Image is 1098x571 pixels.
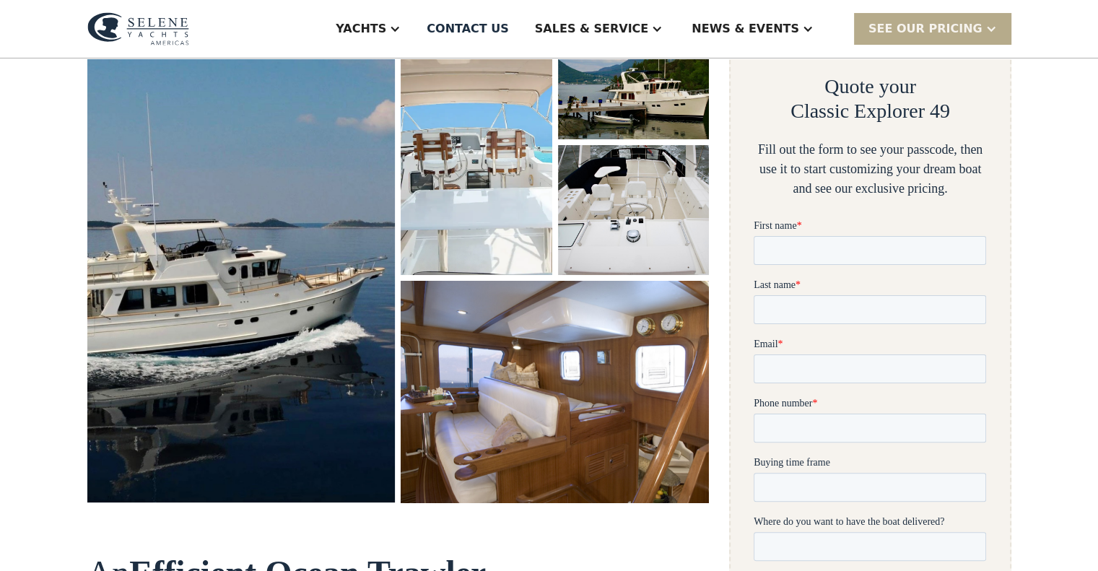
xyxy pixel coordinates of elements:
[558,9,710,139] a: open lightbox
[336,20,386,38] div: Yachts
[87,12,189,45] img: logo
[558,145,710,275] a: open lightbox
[401,281,709,502] a: open lightbox
[754,140,986,199] div: Fill out the form to see your passcode, then use it to start customizing your dream boat and see ...
[87,9,396,502] img: 50 foot motor yacht
[1,540,225,565] span: We respect your time - only the good stuff, never spam.
[87,9,396,502] a: open lightbox
[427,20,509,38] div: Contact US
[824,74,916,99] h2: Quote your
[692,20,799,38] div: News & EVENTS
[854,13,1011,44] div: SEE Our Pricing
[401,9,552,275] a: open lightbox
[790,99,950,123] h2: Classic Explorer 49
[558,145,710,275] img: 50 foot motor yacht
[535,20,648,38] div: Sales & Service
[558,9,710,139] img: 50 foot motor yacht
[868,20,982,38] div: SEE Our Pricing
[392,274,719,509] img: 50 foot motor yacht
[1,492,230,531] span: Tick the box below to receive occasional updates, exclusive offers, and VIP access via text message.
